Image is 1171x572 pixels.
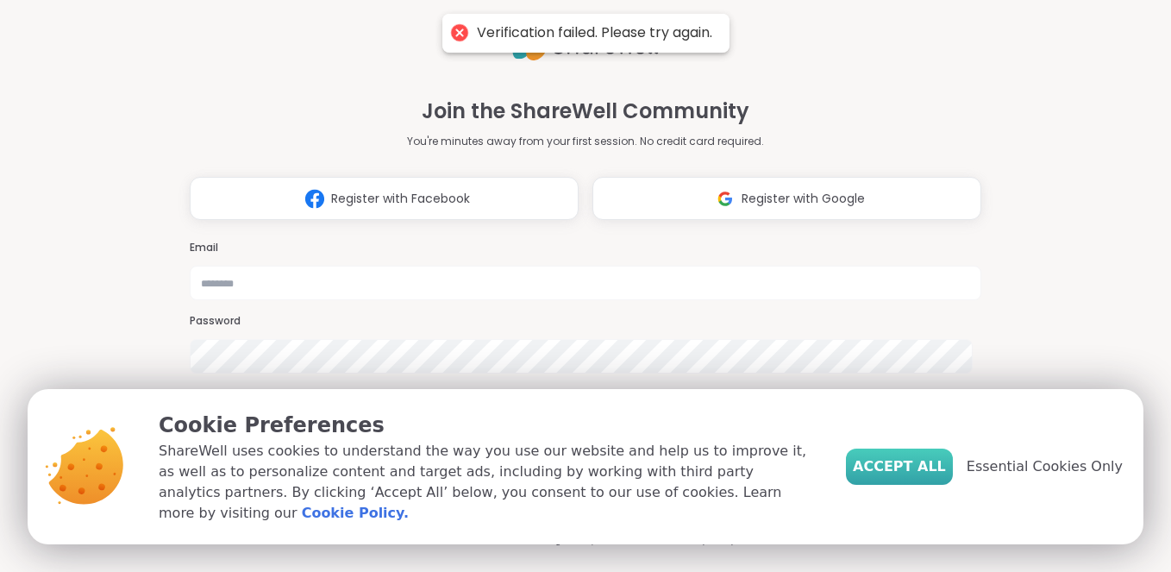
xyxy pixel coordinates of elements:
[190,241,982,255] h3: Email
[302,503,409,524] a: Cookie Policy.
[709,183,742,215] img: ShareWell Logomark
[159,441,818,524] p: ShareWell uses cookies to understand the way you use our website and help us to improve it, as we...
[159,410,818,441] p: Cookie Preferences
[742,190,865,208] span: Register with Google
[298,183,331,215] img: ShareWell Logomark
[592,177,981,220] button: Register with Google
[846,449,953,485] button: Accept All
[422,96,749,127] h1: Join the ShareWell Community
[190,314,982,329] h3: Password
[477,24,712,42] div: Verification failed. Please try again.
[190,177,579,220] button: Register with Facebook
[407,134,764,149] p: You're minutes away from your first session. No credit card required.
[331,190,470,208] span: Register with Facebook
[967,456,1123,477] span: Essential Cookies Only
[853,456,946,477] span: Accept All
